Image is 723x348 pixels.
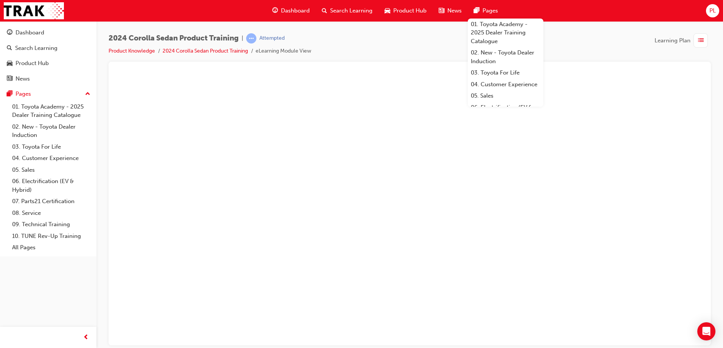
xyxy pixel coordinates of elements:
a: 06. Electrification (EV & Hybrid) [9,176,93,196]
div: Attempted [259,35,285,42]
div: Open Intercom Messenger [697,322,715,340]
span: Pages [483,6,498,15]
span: pages-icon [474,6,479,16]
div: Pages [16,90,31,98]
span: learningRecordVerb_ATTEMPT-icon [246,33,256,43]
a: 2024 Corolla Sedan Product Training [163,48,248,54]
a: 03. Toyota For Life [468,67,543,79]
span: 2024 Corolla Sedan Product Training [109,34,239,43]
a: 04. Customer Experience [9,152,93,164]
a: Dashboard [3,26,93,40]
button: Pages [3,87,93,101]
a: All Pages [9,242,93,253]
a: 05. Sales [468,90,543,102]
a: 09. Technical Training [9,219,93,230]
img: Trak [4,2,64,19]
a: News [3,72,93,86]
a: car-iconProduct Hub [379,3,433,19]
a: Search Learning [3,41,93,55]
div: Product Hub [16,59,49,68]
a: 05. Sales [9,164,93,176]
div: Search Learning [15,44,57,53]
a: 01. Toyota Academy - 2025 Dealer Training Catalogue [9,101,93,121]
button: PL [706,4,719,17]
a: 02. New - Toyota Dealer Induction [468,47,543,67]
div: Dashboard [16,28,44,37]
a: 01. Toyota Academy - 2025 Dealer Training Catalogue [468,19,543,47]
span: | [242,34,243,43]
a: Product Knowledge [109,48,155,54]
span: Dashboard [281,6,310,15]
li: eLearning Module View [256,47,311,56]
div: News [16,75,30,83]
a: 10. TUNE Rev-Up Training [9,230,93,242]
button: Learning Plan [655,33,711,48]
span: prev-icon [83,333,89,342]
a: guage-iconDashboard [266,3,316,19]
a: 06. Electrification (EV & Hybrid) [468,102,543,122]
span: news-icon [7,76,12,82]
a: pages-iconPages [468,3,504,19]
span: search-icon [7,45,12,52]
a: 03. Toyota For Life [9,141,93,153]
span: pages-icon [7,91,12,98]
span: guage-icon [272,6,278,16]
span: Search Learning [330,6,372,15]
a: search-iconSearch Learning [316,3,379,19]
span: News [447,6,462,15]
a: 07. Parts21 Certification [9,196,93,207]
span: Learning Plan [655,36,690,45]
a: 02. New - Toyota Dealer Induction [9,121,93,141]
span: car-icon [7,60,12,67]
a: news-iconNews [433,3,468,19]
button: DashboardSearch LearningProduct HubNews [3,24,93,87]
span: search-icon [322,6,327,16]
a: Product Hub [3,56,93,70]
span: PL [709,6,716,15]
a: 08. Service [9,207,93,219]
a: 04. Customer Experience [468,79,543,90]
span: guage-icon [7,30,12,36]
span: car-icon [385,6,390,16]
span: news-icon [439,6,444,16]
span: up-icon [85,89,90,99]
span: list-icon [698,36,704,45]
span: Product Hub [393,6,427,15]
